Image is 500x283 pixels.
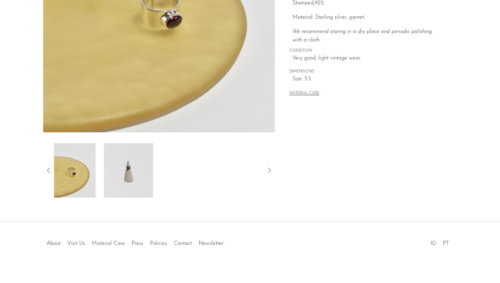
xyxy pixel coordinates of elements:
[67,241,85,246] a: Visit Us
[289,91,319,96] button: MATERIAL CARE
[293,29,432,43] i: We recommend storing in a dry place and periodic polishing with a cloth.
[289,69,443,75] span: DIMENSIONS
[46,143,96,198] img: Oval Garnet Ring
[132,241,143,246] a: Press
[293,54,443,63] span: Very good; light vintage wear.
[293,75,443,84] span: Size: 5.5
[43,235,227,248] ul: Quick links
[293,13,443,22] p: Material: Sterling silver, garnet.
[47,241,61,246] a: About
[289,48,443,54] span: CONDITION
[431,241,436,246] a: IG
[150,241,167,246] a: Policies
[315,0,324,6] em: 925.
[92,241,125,246] a: Material Care
[443,241,449,246] a: PT
[174,241,192,246] a: Contact
[427,235,452,248] ul: Social Medias
[104,143,153,198] img: Oval Garnet Ring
